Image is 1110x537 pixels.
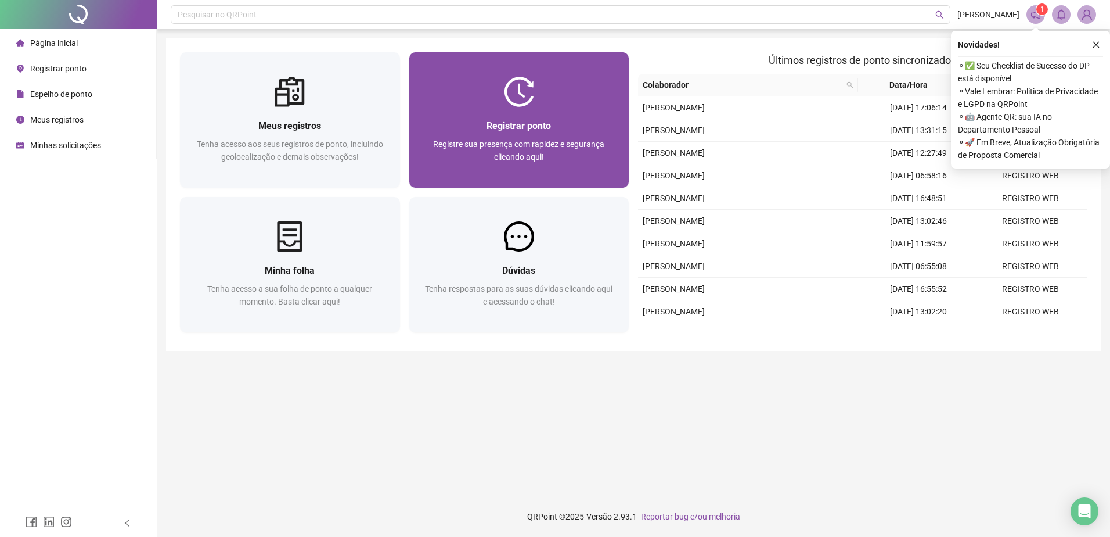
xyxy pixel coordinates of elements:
span: Meus registros [258,120,321,131]
span: [PERSON_NAME] [643,239,705,248]
td: [DATE] 12:27:49 [863,142,975,164]
span: [PERSON_NAME] [957,8,1019,21]
td: [DATE] 16:55:52 [863,278,975,300]
span: Página inicial [30,38,78,48]
td: [DATE] 13:31:15 [863,119,975,142]
span: Tenha acesso aos seus registros de ponto, incluindo geolocalização e demais observações! [197,139,383,162]
span: ⚬ ✅ Seu Checklist de Sucesso do DP está disponível [958,59,1103,85]
span: Registrar ponto [30,64,87,73]
span: [PERSON_NAME] [643,262,705,271]
span: notification [1030,9,1041,20]
td: REGISTRO WEB [975,210,1087,232]
span: Data/Hora [863,78,954,91]
td: REGISTRO WEB [975,278,1087,300]
span: close [1092,41,1100,49]
div: Open Intercom Messenger [1071,497,1098,525]
td: [DATE] 11:55:58 [863,323,975,346]
span: [PERSON_NAME] [643,284,705,293]
a: Registrar pontoRegistre sua presença com rapidez e segurança clicando aqui! [409,52,629,188]
span: Registre sua presença com rapidez e segurança clicando aqui! [433,139,604,162]
td: REGISTRO WEB [975,323,1087,346]
td: REGISTRO WEB [975,255,1087,278]
span: [PERSON_NAME] [643,216,705,225]
td: [DATE] 16:48:51 [863,187,975,210]
td: REGISTRO WEB [975,232,1087,255]
span: 1 [1040,5,1044,13]
span: left [123,519,131,527]
span: Colaborador [643,78,842,91]
span: Espelho de ponto [30,90,92,99]
span: [PERSON_NAME] [643,307,705,316]
span: [PERSON_NAME] [643,171,705,180]
span: ⚬ Vale Lembrar: Política de Privacidade e LGPD na QRPoint [958,85,1103,110]
td: [DATE] 06:55:08 [863,255,975,278]
span: Tenha acesso a sua folha de ponto a qualquer momento. Basta clicar aqui! [207,284,372,306]
td: REGISTRO WEB [975,164,1087,187]
span: Registrar ponto [486,120,551,131]
td: [DATE] 13:02:20 [863,300,975,323]
span: Dúvidas [502,265,535,276]
span: [PERSON_NAME] [643,194,705,203]
td: [DATE] 11:59:57 [863,232,975,255]
span: [PERSON_NAME] [643,148,705,157]
td: REGISTRO WEB [975,300,1087,323]
span: Meus registros [30,115,84,124]
span: Minhas solicitações [30,141,101,150]
span: schedule [16,141,24,149]
a: DúvidasTenha respostas para as suas dúvidas clicando aqui e acessando o chat! [409,197,629,332]
span: ⚬ 🚀 Em Breve, Atualização Obrigatória de Proposta Comercial [958,136,1103,162]
span: Tenha respostas para as suas dúvidas clicando aqui e acessando o chat! [425,284,612,306]
sup: 1 [1036,3,1048,15]
img: 83936 [1078,6,1095,23]
span: home [16,39,24,47]
span: [PERSON_NAME] [643,126,705,135]
span: Últimos registros de ponto sincronizados [769,54,956,66]
span: Versão [586,512,612,521]
a: Meus registrosTenha acesso aos seus registros de ponto, incluindo geolocalização e demais observa... [180,52,400,188]
span: Minha folha [265,265,315,276]
span: environment [16,65,24,73]
span: linkedin [43,516,55,528]
th: Data/Hora [858,74,968,96]
span: facebook [26,516,37,528]
span: clock-circle [16,116,24,124]
span: search [935,10,944,19]
td: [DATE] 06:58:16 [863,164,975,187]
a: Minha folhaTenha acesso a sua folha de ponto a qualquer momento. Basta clicar aqui! [180,197,400,332]
td: [DATE] 13:02:46 [863,210,975,232]
span: Reportar bug e/ou melhoria [641,512,740,521]
span: bell [1056,9,1066,20]
span: search [844,76,856,94]
span: file [16,90,24,98]
span: [PERSON_NAME] [643,103,705,112]
span: ⚬ 🤖 Agente QR: sua IA no Departamento Pessoal [958,110,1103,136]
span: instagram [60,516,72,528]
span: Novidades ! [958,38,1000,51]
span: search [846,81,853,88]
td: [DATE] 17:06:14 [863,96,975,119]
footer: QRPoint © 2025 - 2.93.1 - [157,496,1110,537]
td: REGISTRO WEB [975,187,1087,210]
